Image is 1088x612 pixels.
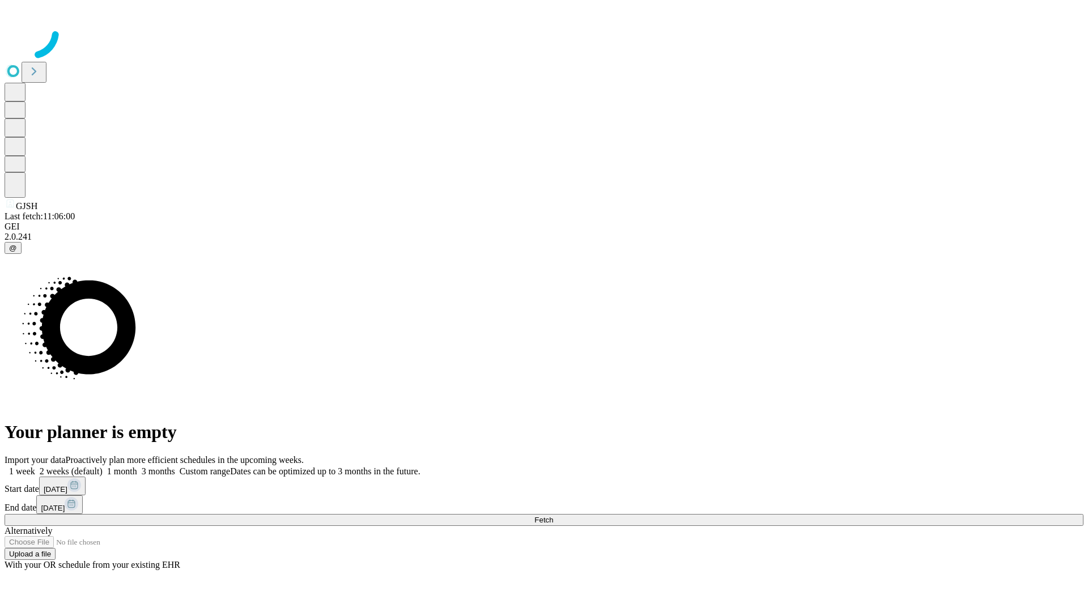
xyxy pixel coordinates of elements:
[5,514,1083,526] button: Fetch
[5,455,66,465] span: Import your data
[5,560,180,569] span: With your OR schedule from your existing EHR
[9,466,35,476] span: 1 week
[5,477,1083,495] div: Start date
[107,466,137,476] span: 1 month
[5,495,1083,514] div: End date
[5,222,1083,232] div: GEI
[16,201,37,211] span: GJSH
[5,242,22,254] button: @
[534,516,553,524] span: Fetch
[230,466,420,476] span: Dates can be optimized up to 3 months in the future.
[5,526,52,535] span: Alternatively
[180,466,230,476] span: Custom range
[66,455,304,465] span: Proactively plan more efficient schedules in the upcoming weeks.
[5,232,1083,242] div: 2.0.241
[5,422,1083,443] h1: Your planner is empty
[9,244,17,252] span: @
[5,211,75,221] span: Last fetch: 11:06:00
[36,495,83,514] button: [DATE]
[40,466,103,476] span: 2 weeks (default)
[39,477,86,495] button: [DATE]
[44,485,67,494] span: [DATE]
[142,466,175,476] span: 3 months
[41,504,65,512] span: [DATE]
[5,548,56,560] button: Upload a file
